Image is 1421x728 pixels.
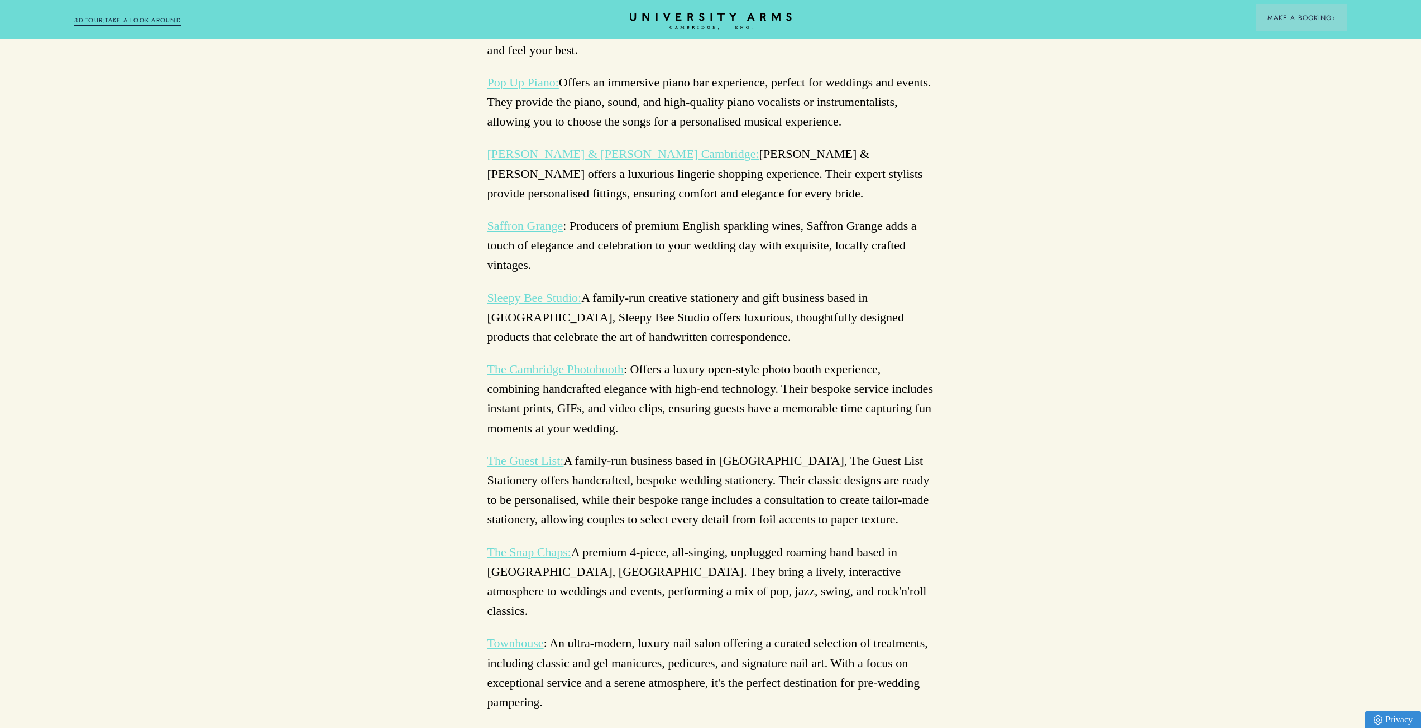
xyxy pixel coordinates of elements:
p: : Offers a luxury open-style photo booth experience, combining handcrafted elegance with high-end... [487,359,934,438]
p: A family-run business based in [GEOGRAPHIC_DATA], The Guest List Stationery offers handcrafted, b... [487,451,934,529]
span: Make a Booking [1267,13,1336,23]
p: A premium 4-piece, all-singing, unplugged roaming band based in [GEOGRAPHIC_DATA], [GEOGRAPHIC_DA... [487,542,934,621]
img: Privacy [1374,715,1382,725]
a: Pop Up Piano: [487,75,559,89]
button: Make a BookingArrow icon [1256,4,1347,31]
a: Saffron Grange [487,219,563,233]
a: Townhouse [487,636,544,650]
p: : An ultra-modern, luxury nail salon offering a curated selection of treatments, including classi... [487,633,934,712]
a: The Cambridge Photobooth [487,362,624,376]
p: Offers an immersive piano bar experience, perfect for weddings and events. They provide the piano... [487,73,934,132]
a: Sleepy Bee Studio: [487,291,582,305]
a: 3D TOUR:TAKE A LOOK AROUND [74,16,181,26]
p: [PERSON_NAME] & [PERSON_NAME] offers a luxurious lingerie shopping experience. Their expert styli... [487,144,934,203]
a: [PERSON_NAME] & [PERSON_NAME] Cambridge: [487,147,759,161]
a: Privacy [1365,711,1421,728]
a: Home [630,13,792,30]
p: A family-run creative stationery and gift business based in [GEOGRAPHIC_DATA], Sleepy Bee Studio ... [487,288,934,347]
a: The Guest List: [487,454,564,467]
p: : Producers of premium English sparkling wines, Saffron Grange adds a touch of elegance and celeb... [487,216,934,275]
img: Arrow icon [1332,16,1336,20]
a: The Snap Chaps: [487,545,571,559]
